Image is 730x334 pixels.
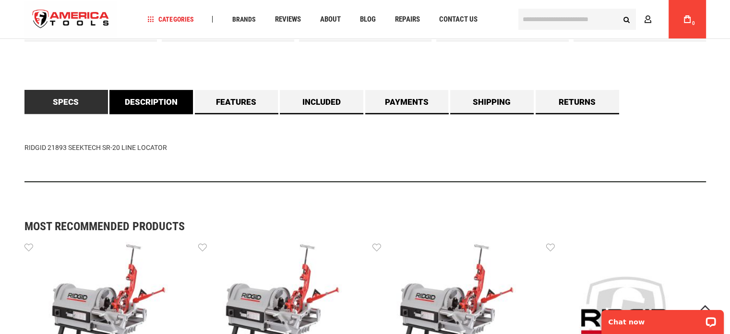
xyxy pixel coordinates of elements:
a: Description [109,90,193,114]
iframe: LiveChat chat widget [595,304,730,334]
a: Reviews [270,13,305,26]
a: Brands [227,13,260,26]
span: Reviews [275,16,300,23]
a: Returns [536,90,619,114]
a: Shipping [450,90,534,114]
span: Blog [359,16,375,23]
strong: Most Recommended Products [24,221,672,232]
img: America Tools [24,1,118,37]
div: RIDGID 21893 SEEKTECH SR-20 LINE LOCATOR [24,114,706,182]
span: About [320,16,340,23]
a: Repairs [390,13,424,26]
a: Features [195,90,278,114]
span: Categories [147,16,193,23]
button: Search [618,10,636,28]
a: About [315,13,345,26]
a: Blog [355,13,380,26]
a: store logo [24,1,118,37]
a: Payments [365,90,449,114]
a: Contact Us [434,13,481,26]
a: Included [280,90,363,114]
span: Contact Us [439,16,477,23]
span: Brands [232,16,255,23]
a: Specs [24,90,108,114]
a: Categories [143,13,198,26]
span: Repairs [395,16,419,23]
span: 0 [692,21,695,26]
